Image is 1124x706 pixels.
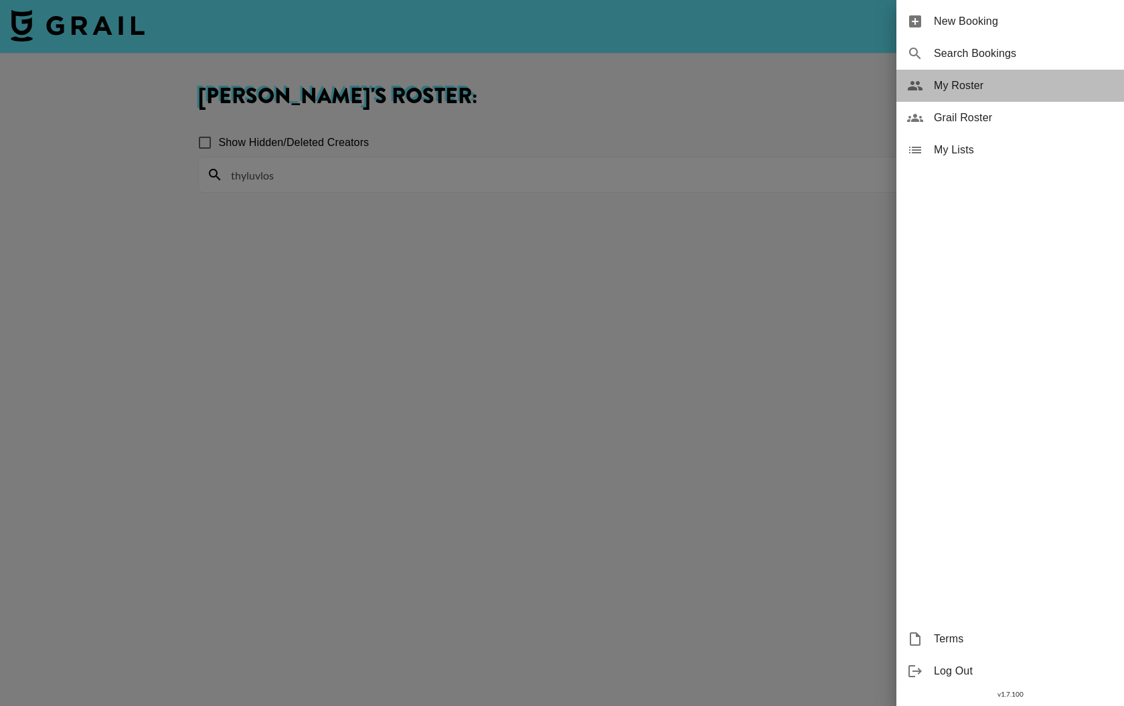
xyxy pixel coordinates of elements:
[896,102,1124,134] div: Grail Roster
[896,70,1124,102] div: My Roster
[934,142,1113,158] span: My Lists
[934,13,1113,29] span: New Booking
[896,655,1124,687] div: Log Out
[896,134,1124,166] div: My Lists
[934,110,1113,126] span: Grail Roster
[934,663,1113,679] span: Log Out
[896,38,1124,70] div: Search Bookings
[934,46,1113,62] span: Search Bookings
[896,5,1124,38] div: New Booking
[896,623,1124,655] div: Terms
[896,687,1124,701] div: v 1.7.100
[934,78,1113,94] span: My Roster
[934,631,1113,647] span: Terms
